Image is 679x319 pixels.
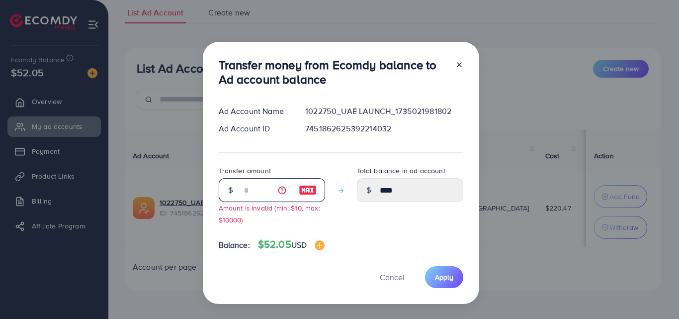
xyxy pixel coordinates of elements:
small: Amount is invalid (min: $10, max: $10000) [219,203,320,224]
img: image [315,240,325,250]
h3: Transfer money from Ecomdy balance to Ad account balance [219,58,447,87]
span: Apply [435,272,453,282]
img: image [299,184,317,196]
button: Apply [425,266,463,288]
h4: $52.05 [258,238,325,251]
label: Total balance in ad account [357,166,445,176]
button: Cancel [367,266,417,288]
div: Ad Account Name [211,106,298,117]
div: Ad Account ID [211,123,298,134]
span: Cancel [380,272,405,283]
iframe: Chat [637,274,672,312]
span: Balance: [219,239,250,251]
span: USD [291,239,307,250]
label: Transfer amount [219,166,271,176]
div: 7451862625392214032 [297,123,471,134]
div: 1022750_UAE LAUNCH_1735021981802 [297,106,471,117]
